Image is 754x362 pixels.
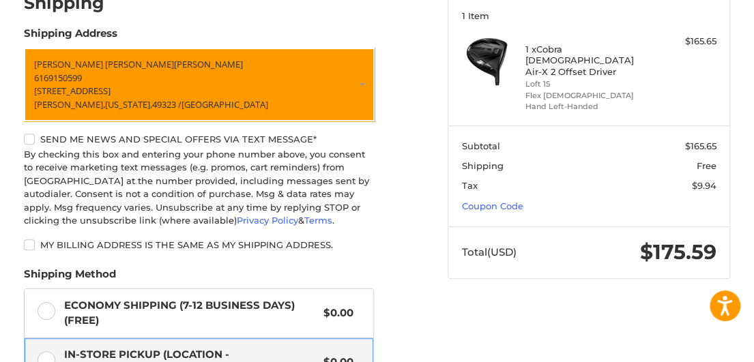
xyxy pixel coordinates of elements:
[304,215,332,226] a: Terms
[462,10,716,21] h3: 1 Item
[34,85,111,97] span: [STREET_ADDRESS]
[34,72,82,84] span: 6169150599
[182,98,268,110] span: [GEOGRAPHIC_DATA]
[34,98,105,110] span: [PERSON_NAME],
[237,215,298,226] a: Privacy Policy
[525,78,650,90] li: Loft 15
[525,44,650,77] h4: 1 x Cobra [DEMOGRAPHIC_DATA] Air-X 2 Offset Driver
[525,90,650,102] li: Flex [DEMOGRAPHIC_DATA]
[692,180,716,191] span: $9.94
[653,35,716,48] div: $165.65
[24,267,116,288] legend: Shipping Method
[697,160,716,171] span: Free
[525,101,650,112] li: Hand Left-Handed
[34,58,174,70] span: [PERSON_NAME] [PERSON_NAME]
[24,48,375,121] a: Enter or select a different address
[24,26,117,48] legend: Shipping Address
[105,98,152,110] span: [US_STATE],
[462,140,500,151] span: Subtotal
[174,58,243,70] span: [PERSON_NAME]
[685,140,716,151] span: $165.65
[64,298,317,329] span: Economy Shipping (7-12 Business Days) (Free)
[462,160,504,171] span: Shipping
[462,200,523,211] a: Coupon Code
[24,239,375,250] label: My billing address is the same as my shipping address.
[317,305,353,321] span: $0.00
[462,180,478,191] span: Tax
[24,134,375,145] label: Send me news and special offers via text message*
[641,325,754,362] iframe: Google Customer Reviews
[152,98,182,110] span: 49323 /
[640,239,716,265] span: $175.59
[24,148,375,228] div: By checking this box and entering your phone number above, you consent to receive marketing text ...
[462,245,517,258] span: Total (USD)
